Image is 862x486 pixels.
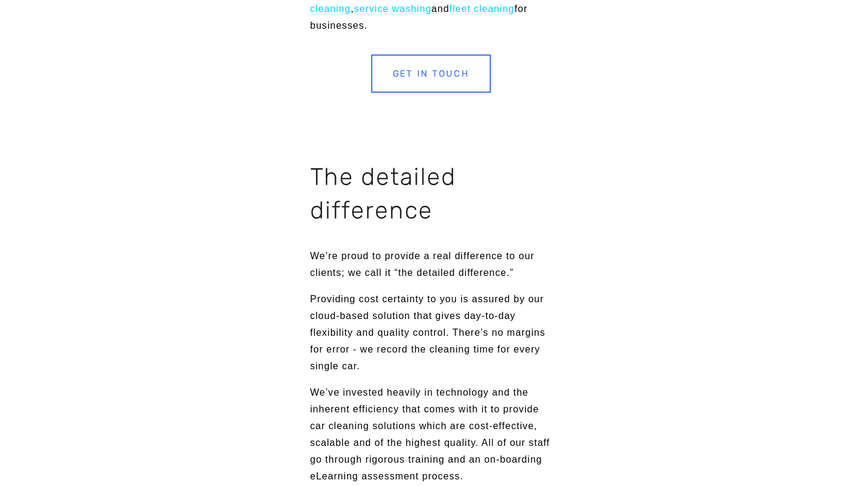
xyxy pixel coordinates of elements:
a: service washing [354,4,431,15]
a: Get in touch [371,54,491,93]
h2: The detailed difference [310,160,552,227]
p: We’ve invested heavily in technology and the inherent efficiency that comes with it to provide ca... [310,384,552,485]
p: We’re proud to provide a real difference to our clients; we call it “the detailed difference.” [310,248,552,281]
a: fleet cleaning [450,4,515,15]
p: Providing cost certainty to you is assured by our cloud-based solution that gives day-to-day flex... [310,291,552,375]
